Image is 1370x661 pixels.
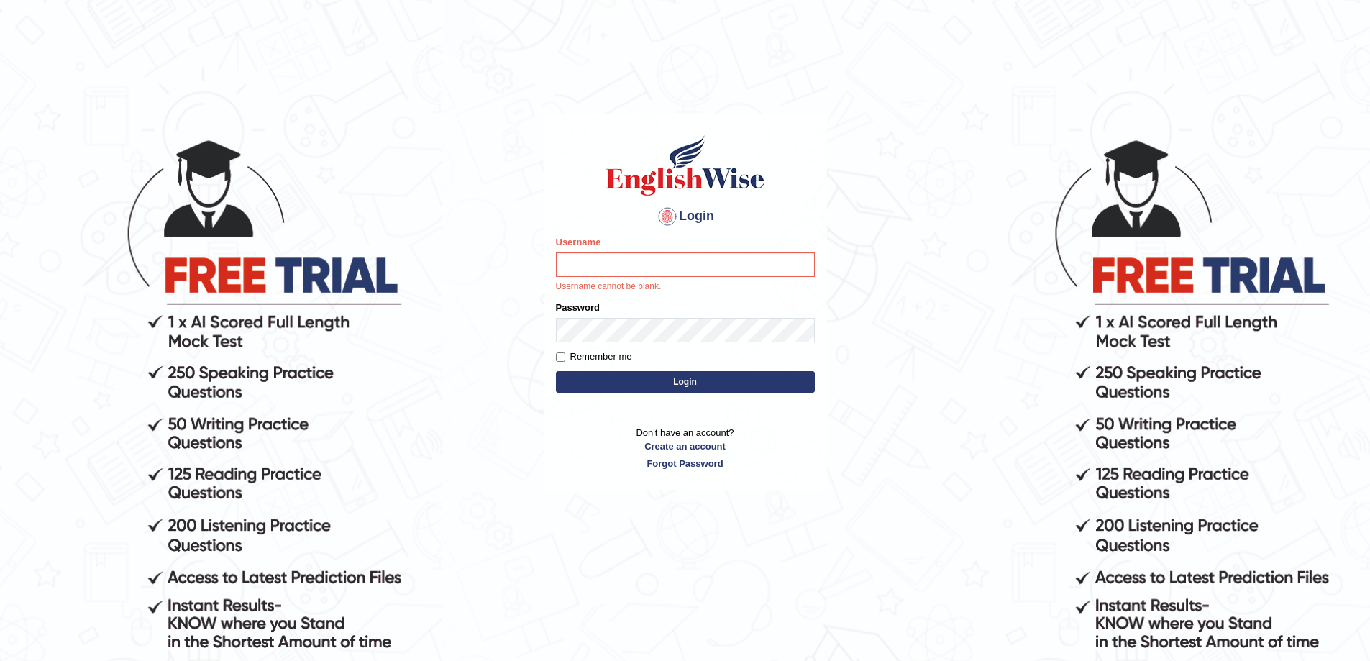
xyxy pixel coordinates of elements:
label: Username [556,235,601,249]
a: Forgot Password [556,457,815,470]
label: Remember me [556,350,632,364]
input: Remember me [556,352,565,362]
h4: Login [556,205,815,228]
p: Username cannot be blank. [556,281,815,293]
img: Logo of English Wise sign in for intelligent practice with AI [603,133,767,198]
a: Create an account [556,439,815,453]
button: Login [556,371,815,393]
label: Password [556,301,600,314]
p: Don't have an account? [556,426,815,470]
